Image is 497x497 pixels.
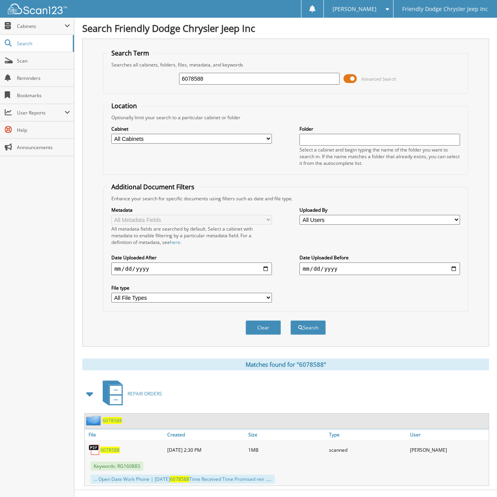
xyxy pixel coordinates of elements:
a: File [85,429,165,440]
span: Friendly Dodge Chrysler Jeep Inc [402,7,488,11]
label: Uploaded By [299,207,460,213]
a: 6078588 [103,417,122,424]
div: All metadata fields are searched by default. Select a cabinet with metadata to enable filtering b... [111,225,272,246]
h1: Search Friendly Dodge Chrysler Jeep Inc [82,22,489,35]
span: Advanced Search [361,76,396,82]
a: User [408,429,489,440]
a: REPAIR ORDERS [98,378,162,409]
label: Folder [299,126,460,132]
span: Scan [17,57,70,64]
div: [PERSON_NAME] [408,442,489,458]
span: Announcements [17,144,70,151]
a: Created [165,429,246,440]
img: PDF.png [89,444,100,456]
span: User Reports [17,109,65,116]
span: Bookmarks [17,92,70,99]
a: Size [246,429,327,440]
button: Clear [246,320,281,335]
input: end [299,262,460,275]
img: folder2.png [86,416,103,425]
div: [DATE] 2:30 PM [165,442,246,458]
button: Search [290,320,326,335]
div: Searches all cabinets, folders, files, metadata, and keywords [107,61,464,68]
a: Type [327,429,408,440]
span: Keywords: RG160883 [91,462,143,471]
label: Cabinet [111,126,272,132]
div: scanned [327,442,408,458]
div: Select a cabinet and begin typing the name of the folder you want to search in. If the name match... [299,146,460,166]
legend: Search Term [107,49,153,57]
div: Optionally limit your search to a particular cabinet or folder [107,114,464,121]
a: here [170,239,180,246]
input: start [111,262,272,275]
label: Date Uploaded After [111,254,272,261]
span: 6078588 [170,476,189,482]
span: REPAIR ORDERS [127,390,162,397]
label: Metadata [111,207,272,213]
span: Help [17,127,70,133]
img: scan123-logo-white.svg [8,4,67,14]
a: 6078588 [100,447,120,453]
div: Enhance your search for specific documents using filters such as date and file type. [107,195,464,202]
span: [PERSON_NAME] [333,7,377,11]
legend: Location [107,102,141,110]
span: Search [17,40,69,47]
label: File type [111,285,272,291]
div: ... Open Date Work Phone | [DATE] Time Received Time Promised reir ..... [91,475,275,484]
span: Cabinets [17,23,65,30]
legend: Additional Document Filters [107,183,198,191]
span: Reminders [17,75,70,81]
div: Matches found for "6078588" [82,358,489,370]
label: Date Uploaded Before [299,254,460,261]
div: 1MB [246,442,327,458]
